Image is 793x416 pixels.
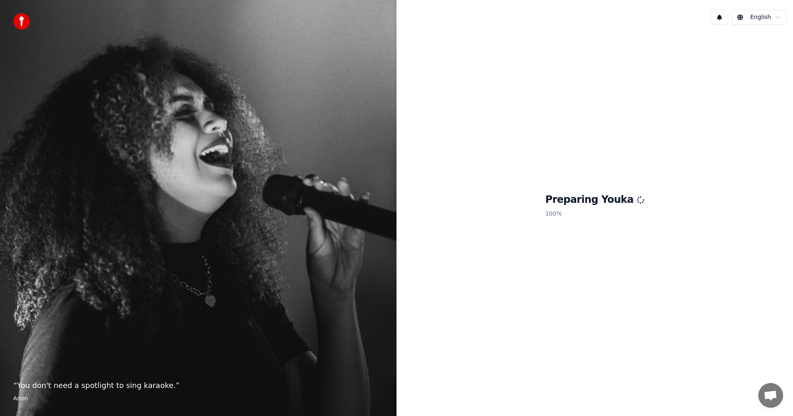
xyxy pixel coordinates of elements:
footer: Anon [13,395,383,403]
p: “ You don't need a spotlight to sing karaoke. ” [13,380,383,391]
p: 100 % [545,207,644,221]
img: youka [13,13,30,30]
h1: Preparing Youka [545,193,644,207]
a: 채팅 열기 [758,383,783,408]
